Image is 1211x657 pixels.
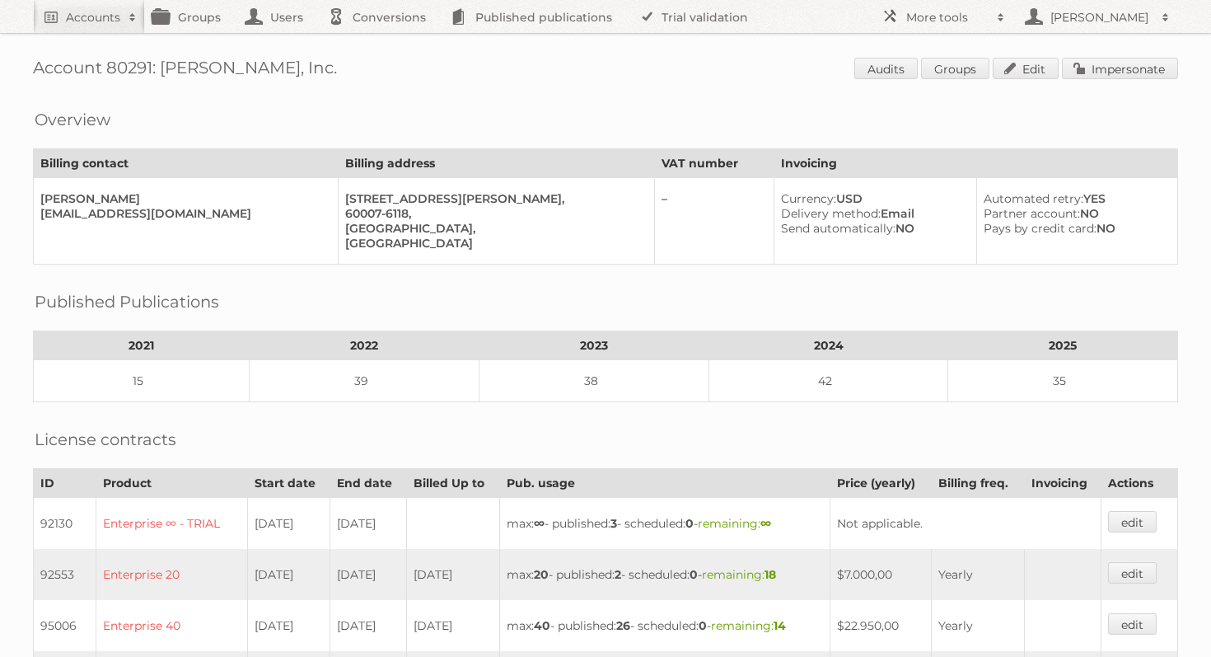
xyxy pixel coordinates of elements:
div: [EMAIL_ADDRESS][DOMAIN_NAME] [40,206,325,221]
td: Enterprise 40 [96,600,248,651]
th: 2023 [479,331,709,360]
div: [PERSON_NAME] [40,191,325,206]
strong: 40 [534,618,550,633]
strong: ∞ [534,516,545,531]
th: Billed Up to [406,469,499,498]
td: max: - published: - scheduled: - [500,549,830,600]
h1: Account 80291: [PERSON_NAME], Inc. [33,58,1178,82]
th: VAT number [654,149,774,178]
th: 2021 [34,331,250,360]
th: 2024 [709,331,948,360]
td: [DATE] [247,498,330,550]
th: Billing freq. [932,469,1024,498]
strong: 3 [610,516,617,531]
strong: ∞ [760,516,771,531]
strong: 2 [615,567,621,582]
th: Pub. usage [500,469,830,498]
td: 15 [34,360,250,402]
strong: 0 [690,567,698,582]
span: remaining: [702,567,776,582]
div: NO [984,206,1164,221]
td: [DATE] [330,498,407,550]
strong: 0 [699,618,707,633]
a: edit [1108,511,1157,533]
span: remaining: [698,516,771,531]
span: Currency: [781,191,836,206]
a: Groups [921,58,989,79]
th: Invoicing [774,149,1177,178]
div: [STREET_ADDRESS][PERSON_NAME], [345,191,640,206]
td: [DATE] [330,600,407,651]
strong: 14 [774,618,786,633]
th: ID [34,469,96,498]
td: [DATE] [406,549,499,600]
h2: More tools [906,9,989,26]
td: [DATE] [330,549,407,600]
h2: Published Publications [35,289,219,314]
td: Enterprise ∞ - TRIAL [96,498,248,550]
td: Enterprise 20 [96,549,248,600]
td: 38 [479,360,709,402]
td: Yearly [932,549,1024,600]
td: 35 [948,360,1178,402]
th: Billing contact [34,149,339,178]
a: Impersonate [1062,58,1178,79]
span: remaining: [711,618,786,633]
td: 92553 [34,549,96,600]
div: NO [781,221,963,236]
td: max: - published: - scheduled: - [500,498,830,550]
h2: Accounts [66,9,120,26]
a: Audits [854,58,918,79]
div: Email [781,206,963,221]
td: Not applicable. [830,498,1101,550]
h2: License contracts [35,427,176,452]
td: 39 [250,360,479,402]
td: [DATE] [247,549,330,600]
td: – [654,178,774,265]
td: [DATE] [247,600,330,651]
div: [GEOGRAPHIC_DATA] [345,236,640,251]
td: max: - published: - scheduled: - [500,600,830,651]
td: Yearly [932,600,1024,651]
div: NO [984,221,1164,236]
td: [DATE] [406,600,499,651]
div: USD [781,191,963,206]
th: Price (yearly) [830,469,932,498]
th: Invoicing [1024,469,1101,498]
span: Send automatically: [781,221,895,236]
div: 60007-6118, [345,206,640,221]
td: 42 [709,360,948,402]
th: 2025 [948,331,1178,360]
span: Pays by credit card: [984,221,1096,236]
th: End date [330,469,407,498]
h2: [PERSON_NAME] [1046,9,1153,26]
a: edit [1108,613,1157,635]
strong: 26 [616,618,630,633]
td: $7.000,00 [830,549,932,600]
td: 92130 [34,498,96,550]
span: Automated retry: [984,191,1083,206]
strong: 0 [685,516,694,531]
th: 2022 [250,331,479,360]
th: Billing address [339,149,654,178]
th: Start date [247,469,330,498]
a: Edit [993,58,1059,79]
td: 95006 [34,600,96,651]
th: Actions [1101,469,1178,498]
strong: 18 [764,567,776,582]
div: YES [984,191,1164,206]
th: Product [96,469,248,498]
div: [GEOGRAPHIC_DATA], [345,221,640,236]
h2: Overview [35,107,110,132]
a: edit [1108,562,1157,584]
strong: 20 [534,567,549,582]
span: Partner account: [984,206,1080,221]
span: Delivery method: [781,206,881,221]
td: $22.950,00 [830,600,932,651]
